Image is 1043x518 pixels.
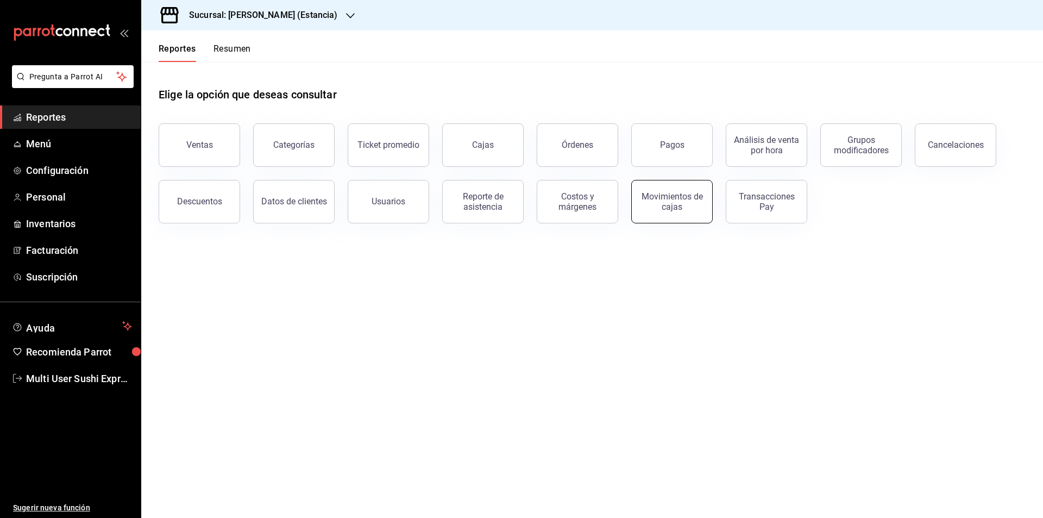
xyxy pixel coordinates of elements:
[26,136,132,151] span: Menú
[180,9,337,22] h3: Sucursal: [PERSON_NAME] (Estancia)
[562,140,593,150] div: Órdenes
[928,140,984,150] div: Cancelaciones
[442,180,524,223] button: Reporte de asistencia
[253,123,335,167] button: Categorías
[26,371,132,386] span: Multi User Sushi Express
[660,140,684,150] div: Pagos
[261,196,327,207] div: Datos de clientes
[213,43,251,62] button: Resumen
[442,123,524,167] a: Cajas
[733,135,800,155] div: Análisis de venta por hora
[827,135,895,155] div: Grupos modificadores
[26,243,132,258] span: Facturación
[13,502,132,514] span: Sugerir nueva función
[26,345,132,359] span: Recomienda Parrot
[631,123,713,167] button: Pagos
[820,123,902,167] button: Grupos modificadores
[26,190,132,204] span: Personal
[159,43,251,62] div: navigation tabs
[348,180,429,223] button: Usuarios
[26,320,118,333] span: Ayuda
[8,79,134,90] a: Pregunta a Parrot AI
[29,71,117,83] span: Pregunta a Parrot AI
[253,180,335,223] button: Datos de clientes
[186,140,213,150] div: Ventas
[449,191,517,212] div: Reporte de asistencia
[159,123,240,167] button: Ventas
[357,140,419,150] div: Ticket promedio
[915,123,996,167] button: Cancelaciones
[159,86,337,103] h1: Elige la opción que deseas consultar
[726,123,807,167] button: Análisis de venta por hora
[26,216,132,231] span: Inventarios
[631,180,713,223] button: Movimientos de cajas
[159,180,240,223] button: Descuentos
[733,191,800,212] div: Transacciones Pay
[472,139,494,152] div: Cajas
[120,28,128,37] button: open_drawer_menu
[544,191,611,212] div: Costos y márgenes
[159,43,196,62] button: Reportes
[26,110,132,124] span: Reportes
[537,180,618,223] button: Costos y márgenes
[26,270,132,284] span: Suscripción
[12,65,134,88] button: Pregunta a Parrot AI
[26,163,132,178] span: Configuración
[372,196,405,207] div: Usuarios
[273,140,315,150] div: Categorías
[537,123,618,167] button: Órdenes
[726,180,807,223] button: Transacciones Pay
[638,191,706,212] div: Movimientos de cajas
[348,123,429,167] button: Ticket promedio
[177,196,222,207] div: Descuentos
